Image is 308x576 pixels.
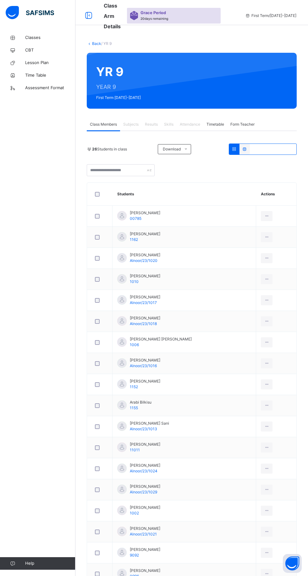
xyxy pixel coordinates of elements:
[130,252,160,258] span: [PERSON_NAME]
[130,315,160,321] span: [PERSON_NAME]
[145,122,158,127] span: Results
[130,279,139,284] span: 1010
[164,122,173,127] span: Skills
[90,122,117,127] span: Class Members
[163,146,181,152] span: Download
[96,95,151,101] span: First Term [DATE]-[DATE]
[130,399,151,405] span: Arabi Bilkisu
[130,294,160,300] span: [PERSON_NAME]
[92,147,97,151] b: 26
[25,72,75,79] span: Time Table
[25,60,75,66] span: Lesson Plan
[130,237,138,242] span: 1162
[206,122,224,127] span: Timetable
[130,384,138,389] span: 1152
[283,554,302,573] button: Open asap
[130,532,157,536] span: Alnoor/23/1021
[245,13,296,19] span: session/term information
[130,336,192,342] span: [PERSON_NAME] [PERSON_NAME]
[101,41,112,46] span: / YR 9
[92,41,101,46] a: Back
[130,484,160,489] span: [PERSON_NAME]
[130,505,160,510] span: [PERSON_NAME]
[130,11,138,20] img: sticker-purple.71386a28dfed39d6af7621340158ba97.svg
[130,363,157,368] span: Alnoor/23/1016
[113,183,256,206] th: Students
[256,183,296,206] th: Actions
[140,17,168,20] span: 20 days remaining
[130,405,138,410] span: 1155
[130,427,157,431] span: Alnoor/23/1013
[130,490,157,494] span: Alnoor/23/1029
[130,511,139,515] span: 1002
[130,300,157,305] span: Alnoor/23/1017
[130,448,140,452] span: 11011
[180,122,200,127] span: Attendance
[130,442,160,447] span: [PERSON_NAME]
[130,568,160,573] span: [PERSON_NAME]
[130,469,157,473] span: Alnoor/23/1024
[130,357,160,363] span: [PERSON_NAME]
[130,321,157,326] span: Alnoor/23/1018
[130,463,160,468] span: [PERSON_NAME]
[130,553,139,557] span: 9092
[130,273,160,279] span: [PERSON_NAME]
[25,85,75,91] span: Assessment Format
[130,421,169,426] span: [PERSON_NAME] Sani
[6,6,54,19] img: safsims
[25,35,75,41] span: Classes
[130,547,160,552] span: [PERSON_NAME]
[104,3,121,30] span: Class Arm Details
[25,47,75,53] span: CBT
[123,122,139,127] span: Subjects
[92,146,127,152] span: Students in class
[230,122,255,127] span: Form Teacher
[130,231,160,237] span: [PERSON_NAME]
[25,560,75,567] span: Help
[130,258,157,263] span: Alnoor/23/1020
[140,10,166,16] span: Grace Period
[130,210,160,216] span: [PERSON_NAME]
[130,526,160,531] span: [PERSON_NAME]
[130,342,139,347] span: 1006
[130,378,160,384] span: [PERSON_NAME]
[130,216,141,221] span: 00785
